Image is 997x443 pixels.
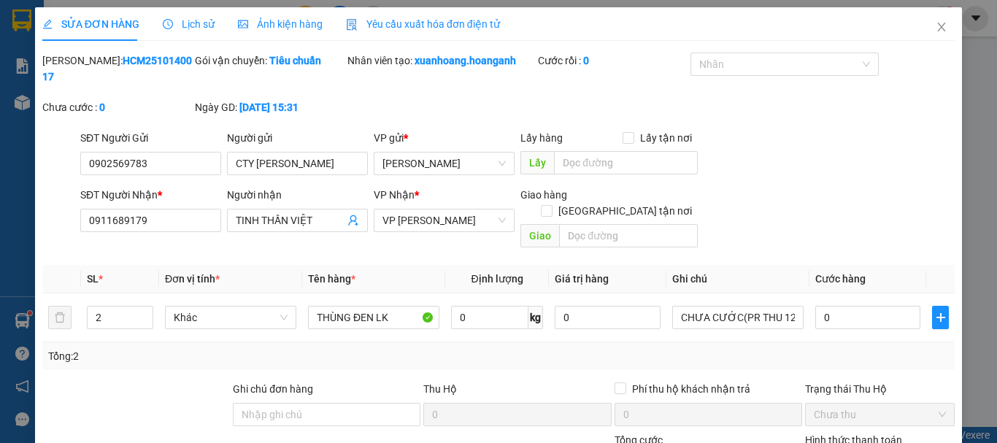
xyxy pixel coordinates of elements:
input: Ghi Chú [672,306,804,329]
span: Lấy tận nơi [634,130,698,146]
span: Cước hàng [815,273,866,285]
span: clock-circle [163,19,173,29]
div: Tổng: 2 [48,348,386,364]
span: VP Phan Rang [382,209,506,231]
div: Ngày GD: [195,99,344,115]
button: Close [921,7,962,48]
span: picture [238,19,248,29]
span: Giao hàng [520,189,567,201]
span: VP Nhận [374,189,415,201]
input: Ghi chú đơn hàng [233,403,420,426]
span: Yêu cầu xuất hóa đơn điện tử [346,18,500,30]
button: delete [48,306,72,329]
div: Cước rồi : [538,53,688,69]
span: SỬA ĐƠN HÀNG [42,18,139,30]
span: [GEOGRAPHIC_DATA] tận nơi [553,203,698,219]
span: Lấy [520,151,554,174]
span: Khác [174,307,288,328]
span: Hồ Chí Minh [382,153,506,174]
span: Thu Hộ [423,383,457,395]
div: Nhân viên tạo: [347,53,535,69]
span: Giao [520,224,559,247]
span: Chưa thu [814,404,946,425]
span: Định lượng [471,273,523,285]
div: SĐT Người Gửi [80,130,221,146]
label: Ghi chú đơn hàng [233,383,313,395]
span: SL [87,273,99,285]
input: Dọc đường [559,224,698,247]
div: VP gửi [374,130,515,146]
input: VD: Bàn, Ghế [308,306,439,329]
img: icon [346,19,358,31]
input: Dọc đường [554,151,698,174]
b: [DATE] 15:31 [239,101,299,113]
div: Chưa cước : [42,99,192,115]
span: plus [933,312,948,323]
b: 0 [99,101,105,113]
div: Gói vận chuyển: [195,53,344,69]
div: SĐT Người Nhận [80,187,221,203]
div: Người nhận [227,187,368,203]
span: close [936,21,947,33]
div: [PERSON_NAME]: [42,53,192,85]
span: Ảnh kiện hàng [238,18,323,30]
button: plus [932,306,949,329]
span: user-add [347,215,359,226]
span: Phí thu hộ khách nhận trả [626,381,756,397]
b: Tiêu chuẩn [269,55,321,66]
b: 0 [583,55,589,66]
div: Người gửi [227,130,368,146]
span: Lịch sử [163,18,215,30]
th: Ghi chú [666,265,809,293]
span: Lấy hàng [520,132,563,144]
span: kg [528,306,543,329]
div: Trạng thái Thu Hộ [805,381,955,397]
span: Đơn vị tính [165,273,220,285]
span: edit [42,19,53,29]
span: Giá trị hàng [555,273,609,285]
b: xuanhoang.hoanganh [415,55,516,66]
span: Tên hàng [308,273,355,285]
